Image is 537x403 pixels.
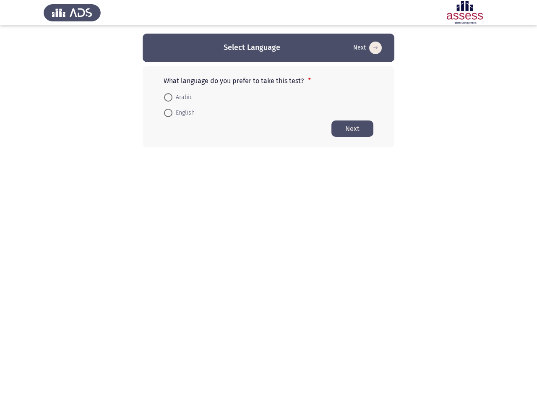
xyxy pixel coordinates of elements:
[164,77,373,85] p: What language do you prefer to take this test?
[351,41,384,55] button: Start assessment
[436,1,493,24] img: Assessment logo of ASSESS Focus 4 Module Assessment
[172,92,193,102] span: Arabic
[331,120,373,137] button: Start assessment
[172,108,195,118] span: English
[224,42,280,53] h3: Select Language
[44,1,101,24] img: Assess Talent Management logo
